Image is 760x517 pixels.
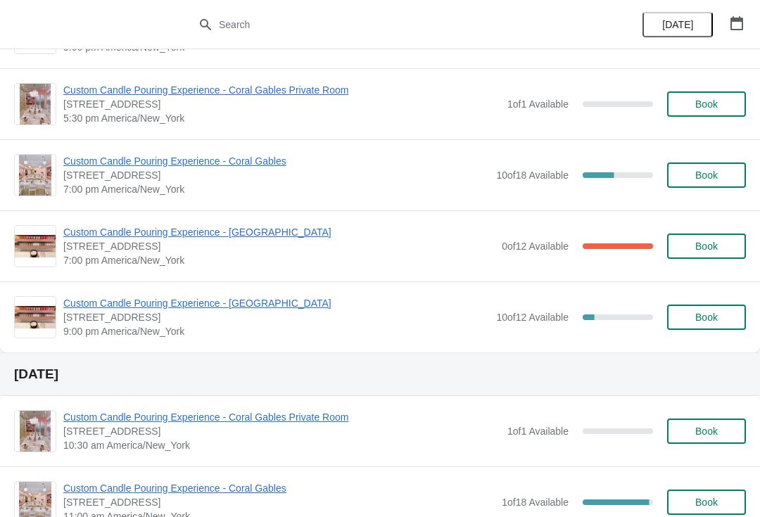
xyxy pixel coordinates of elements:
span: 10 of 12 Available [496,312,569,323]
button: Book [667,419,746,444]
span: [STREET_ADDRESS] [63,310,489,324]
span: Book [695,497,718,508]
img: Custom Candle Pouring Experience - Coral Gables Private Room | 154 Giralda Avenue, Coral Gables, ... [20,84,51,125]
span: [STREET_ADDRESS] [63,495,495,509]
span: Book [695,98,718,110]
img: Custom Candle Pouring Experience - Coral Gables | 154 Giralda Avenue, Coral Gables, FL, USA | 7:0... [19,155,52,196]
span: [STREET_ADDRESS] [63,424,500,438]
span: Custom Candle Pouring Experience - Coral Gables Private Room [63,410,500,424]
span: 1 of 18 Available [502,497,569,508]
span: Book [695,312,718,323]
span: 10:30 am America/New_York [63,438,500,452]
span: 10 of 18 Available [496,170,569,181]
span: Book [695,241,718,252]
span: 7:00 pm America/New_York [63,253,495,267]
button: Book [667,305,746,330]
span: [STREET_ADDRESS] [63,239,495,253]
img: Custom Candle Pouring Experience - Coral Gables Private Room | 154 Giralda Avenue, Coral Gables, ... [20,411,51,452]
span: [DATE] [662,19,693,30]
span: Custom Candle Pouring Experience - Coral Gables Private Room [63,83,500,97]
button: Book [667,91,746,117]
span: Custom Candle Pouring Experience - [GEOGRAPHIC_DATA] [63,225,495,239]
button: Book [667,490,746,515]
span: 7:00 pm America/New_York [63,182,489,196]
span: Custom Candle Pouring Experience - [GEOGRAPHIC_DATA] [63,296,489,310]
span: [STREET_ADDRESS] [63,168,489,182]
h2: [DATE] [14,367,746,381]
span: Book [695,170,718,181]
img: Custom Candle Pouring Experience - Fort Lauderdale | 914 East Las Olas Boulevard, Fort Lauderdale... [15,306,56,329]
img: Custom Candle Pouring Experience - Fort Lauderdale | 914 East Las Olas Boulevard, Fort Lauderdale... [15,235,56,258]
button: [DATE] [642,12,713,37]
span: 1 of 1 Available [507,426,569,437]
span: Custom Candle Pouring Experience - Coral Gables [63,481,495,495]
span: Custom Candle Pouring Experience - Coral Gables [63,154,489,168]
span: 0 of 12 Available [502,241,569,252]
button: Book [667,162,746,188]
button: Book [667,234,746,259]
span: 1 of 1 Available [507,98,569,110]
span: Book [695,426,718,437]
span: 5:30 pm America/New_York [63,111,500,125]
span: [STREET_ADDRESS] [63,97,500,111]
input: Search [218,12,570,37]
span: 9:00 pm America/New_York [63,324,489,338]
